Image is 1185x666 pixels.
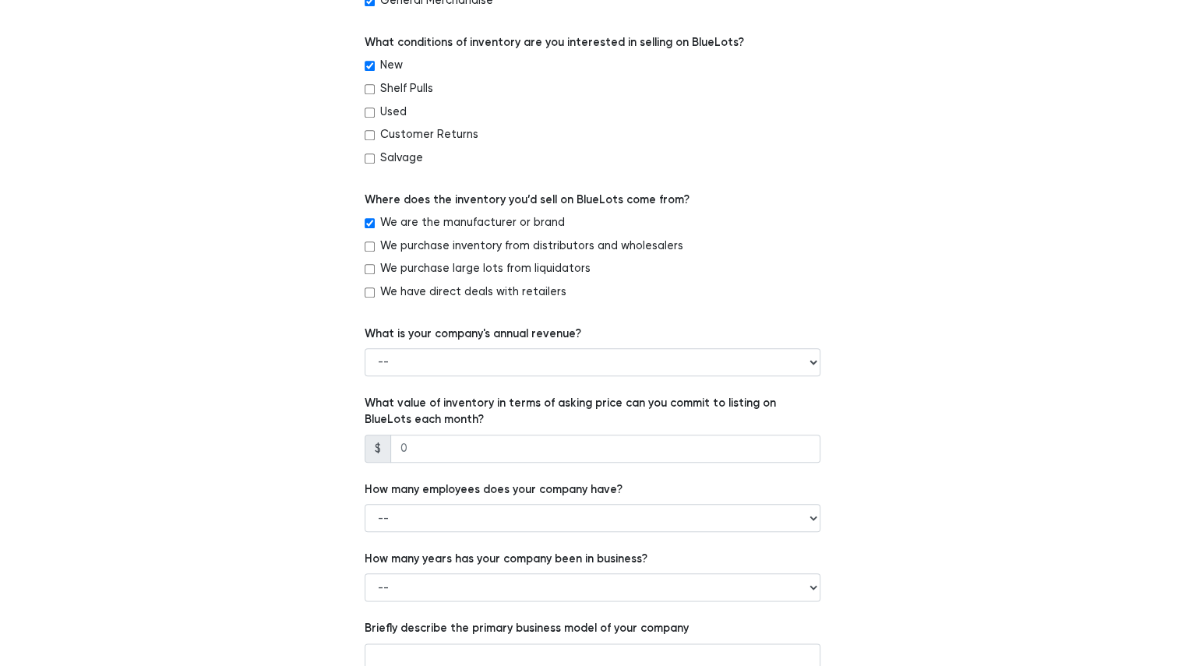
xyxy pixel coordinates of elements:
input: We are the manufacturer or brand [365,218,375,228]
label: What conditions of inventory are you interested in selling on BlueLots? [365,34,744,51]
label: We purchase inventory from distributors and wholesalers [380,238,683,255]
label: We are the manufacturer or brand [380,214,565,231]
input: Used [365,107,375,118]
label: We have direct deals with retailers [380,284,566,301]
label: Where does the inventory you’d sell on BlueLots come from? [365,192,689,209]
input: We purchase inventory from distributors and wholesalers [365,241,375,252]
span: $ [365,435,391,463]
label: Briefly describe the primary business model of your company [365,620,689,637]
label: We purchase large lots from liquidators [380,260,591,277]
label: Customer Returns [380,126,478,143]
label: What is your company's annual revenue? [365,326,581,343]
input: Salvage [365,153,375,164]
label: How many years has your company been in business? [365,551,647,568]
label: What value of inventory in terms of asking price can you commit to listing on BlueLots each month? [365,395,820,428]
label: Salvage [380,150,423,167]
label: How many employees does your company have? [365,481,622,499]
input: Customer Returns [365,130,375,140]
input: Shelf Pulls [365,84,375,94]
input: New [365,61,375,71]
input: 0 [390,435,820,463]
input: We purchase large lots from liquidators [365,264,375,274]
label: New [380,57,403,74]
label: Used [380,104,407,121]
input: We have direct deals with retailers [365,287,375,298]
label: Shelf Pulls [380,80,433,97]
